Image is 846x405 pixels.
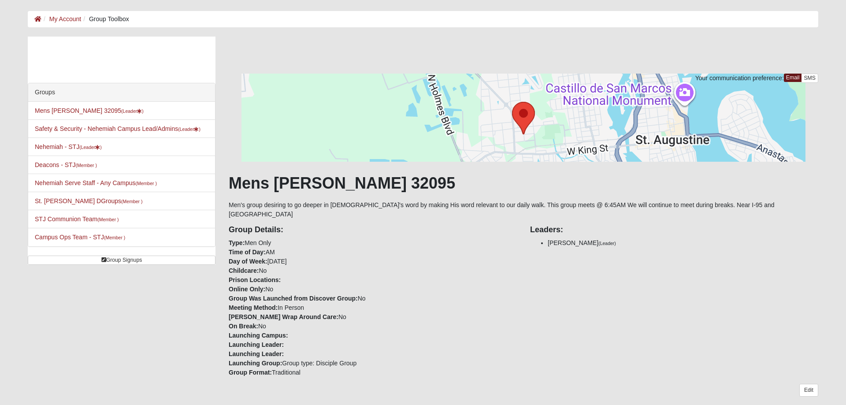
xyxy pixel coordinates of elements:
[49,15,81,22] a: My Account
[35,197,142,204] a: St. [PERSON_NAME] DGroups(Member )
[35,161,97,168] a: Deacons - STJ(Member )
[229,323,258,330] strong: On Break:
[229,239,245,246] strong: Type:
[229,350,284,357] strong: Launching Leader:
[35,125,200,132] a: Safety & Security - Nehemiah Campus Lead/Admins(Leader)
[35,143,102,150] a: Nehemiah - STJ(Leader)
[530,225,818,235] h4: Leaders:
[229,360,282,367] strong: Launching Group:
[28,83,215,102] div: Groups
[229,304,278,311] strong: Meeting Method:
[229,332,288,339] strong: Launching Campus:
[79,145,102,150] small: (Leader )
[801,74,818,83] a: SMS
[35,216,119,223] a: STJ Communion Team(Member )
[229,369,272,376] strong: Group Format:
[222,219,523,377] div: Men Only AM [DATE] No No No In Person No No Group type: Disciple Group Traditional
[229,225,517,235] h4: Group Details:
[35,107,144,114] a: Mens [PERSON_NAME] 32095(Leader)
[229,313,338,320] strong: [PERSON_NAME] Wrap Around Care:
[229,276,281,283] strong: Prison Locations:
[229,249,266,256] strong: Time of Day:
[229,286,265,293] strong: Online Only:
[28,256,215,265] a: Group Signups
[548,238,818,248] li: [PERSON_NAME]
[229,341,284,348] strong: Launching Leader:
[121,199,142,204] small: (Member )
[598,241,616,246] small: (Leader)
[784,74,802,82] a: Email
[229,258,267,265] strong: Day of Week:
[81,15,129,24] li: Group Toolbox
[136,181,157,186] small: (Member )
[229,295,358,302] strong: Group Was Launched from Discover Group:
[104,235,125,240] small: (Member )
[97,217,119,222] small: (Member )
[229,174,818,193] h1: Mens [PERSON_NAME] 32095
[35,234,125,241] a: Campus Ops Team - STJ(Member )
[178,126,200,132] small: (Leader )
[229,267,259,274] strong: Childcare:
[35,179,157,186] a: Nehemiah Serve Staff - Any Campus(Member )
[76,163,97,168] small: (Member )
[695,74,784,82] span: Your communication preference:
[121,108,144,114] small: (Leader )
[799,384,818,397] a: Edit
